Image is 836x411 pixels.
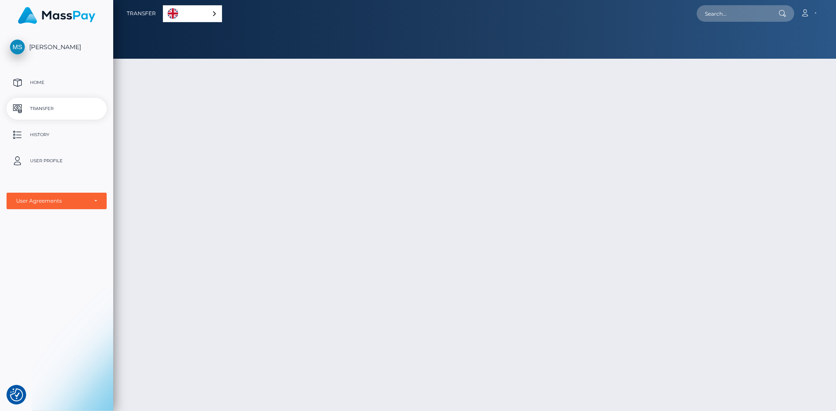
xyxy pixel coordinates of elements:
[127,4,156,23] a: Transfer
[163,5,222,22] div: Language
[10,154,103,167] p: User Profile
[10,388,23,401] button: Consent Preferences
[10,76,103,89] p: Home
[163,6,222,22] a: English
[697,5,779,22] input: Search...
[7,72,107,94] a: Home
[7,43,107,51] span: [PERSON_NAME]
[163,5,222,22] aside: Language selected: English
[7,150,107,172] a: User Profile
[7,98,107,120] a: Transfer
[10,102,103,115] p: Transfer
[16,197,88,204] div: User Agreements
[7,124,107,146] a: History
[7,193,107,209] button: User Agreements
[10,128,103,141] p: History
[10,388,23,401] img: Revisit consent button
[18,7,95,24] img: MassPay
